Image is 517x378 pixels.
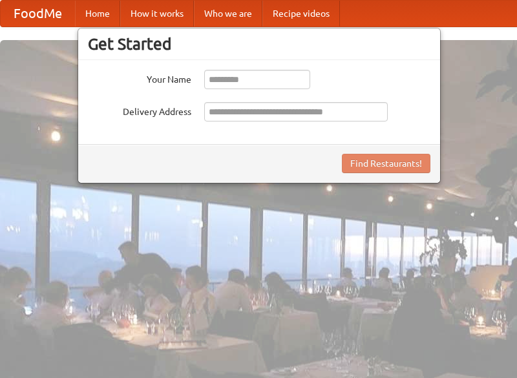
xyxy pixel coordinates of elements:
button: Find Restaurants! [342,154,430,173]
a: Home [75,1,120,26]
a: Who we are [194,1,262,26]
h3: Get Started [88,34,430,54]
a: How it works [120,1,194,26]
label: Your Name [88,70,191,86]
label: Delivery Address [88,102,191,118]
a: Recipe videos [262,1,340,26]
a: FoodMe [1,1,75,26]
